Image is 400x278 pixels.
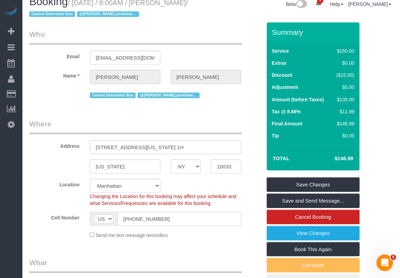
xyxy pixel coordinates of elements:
[4,7,18,17] img: Automaid Logo
[334,96,355,103] div: $135.00
[24,212,85,221] label: Cell Number
[29,119,242,134] legend: Where
[77,11,139,17] span: @[PERSON_NAME].pickleball - coupon
[272,132,279,139] label: Tip
[24,179,85,188] label: Location
[272,72,293,79] label: Discount
[90,93,136,98] span: Cannot Determine Size
[24,140,85,150] label: Address
[24,70,85,79] label: Name *
[29,258,242,273] legend: What
[391,255,396,260] span: 5
[90,51,160,65] input: Email
[272,28,356,36] h3: Summary
[171,70,241,84] input: Last Name
[272,60,287,66] label: Extras
[272,84,298,91] label: Adjustment
[267,210,360,224] a: Cancel Booking
[267,194,360,208] a: Save and Send Message...
[334,48,355,54] div: $150.00
[24,51,85,60] label: Email
[334,132,355,139] div: $0.00
[286,1,307,7] a: Beta
[330,1,344,7] a: Help
[334,108,355,115] div: $11.99
[29,29,242,45] legend: Who
[272,96,324,103] label: Amount (before Taxes)
[90,70,160,84] input: First Name
[90,159,160,174] input: City
[334,120,355,127] div: $146.99
[334,60,355,66] div: $0.00
[272,120,303,127] label: Final Amount
[273,155,290,161] strong: Total
[138,93,200,98] span: @[PERSON_NAME].pickleball - coupon
[377,255,393,271] iframe: Intercom live chat
[96,233,168,238] span: Send me text message reminders
[29,11,75,17] span: Cannot Determine Size
[348,1,391,7] a: [PERSON_NAME]
[211,159,241,174] input: Zip Code
[272,48,289,54] label: Service
[334,84,355,91] div: $0.00
[267,177,360,192] a: Save Changes
[272,108,301,115] label: Tax @ 8.88%
[267,242,360,257] a: Book This Again
[90,194,236,206] span: Changing the Location for this booking may affect your schedule and what Services/Frequencies are...
[117,212,241,226] input: Cell Number
[267,226,360,240] a: View Changes
[314,156,353,162] h4: $146.99
[334,72,355,79] div: ($15.00)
